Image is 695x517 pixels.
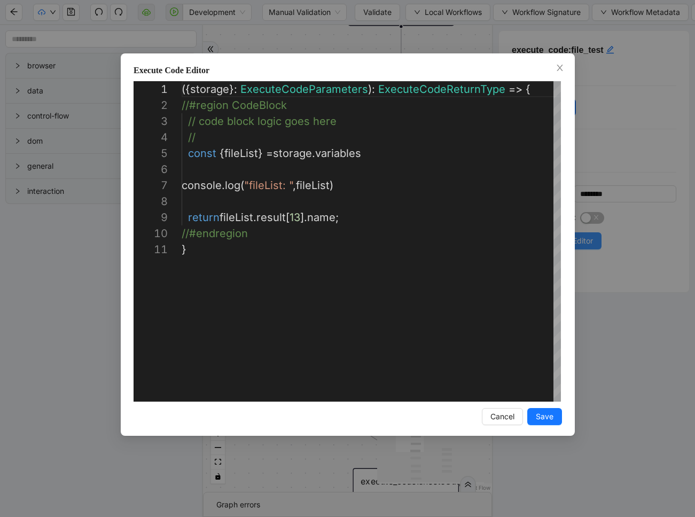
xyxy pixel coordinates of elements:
[134,113,168,129] div: 3
[229,83,237,96] span: }:
[134,64,562,77] div: Execute Code Editor
[554,62,566,74] button: Close
[335,211,339,224] span: ;
[220,147,224,160] span: {
[188,211,220,224] span: return
[482,408,523,425] button: Cancel
[182,227,248,240] span: //#endregion
[312,147,315,160] span: .
[220,211,253,224] span: fileList
[378,83,505,96] span: ExecuteCodeReturnType
[240,179,244,192] span: (
[315,147,361,160] span: variables
[182,99,287,112] span: //#region CodeBlock
[253,211,256,224] span: .
[527,408,562,425] button: Save
[134,209,168,225] div: 9
[188,147,216,160] span: const
[188,131,196,144] span: //
[256,211,286,224] span: result
[134,145,168,161] div: 5
[134,193,168,209] div: 8
[307,211,335,224] span: name
[258,147,263,160] span: }
[190,83,229,96] span: storage
[134,241,168,257] div: 11
[286,211,290,224] span: [
[134,81,168,97] div: 1
[134,225,168,241] div: 10
[225,179,240,192] span: log
[134,97,168,113] div: 2
[293,179,296,192] span: ,
[273,147,312,160] span: storage
[330,179,333,192] span: )
[134,161,168,177] div: 6
[490,411,514,422] span: Cancel
[240,83,368,96] span: ExecuteCodeParameters
[266,147,273,160] span: =
[182,179,222,192] span: console
[556,64,564,72] span: close
[290,211,300,224] span: 13
[509,83,522,96] span: =>
[368,83,375,96] span: ):
[224,147,258,160] span: fileList
[134,177,168,193] div: 7
[296,179,330,192] span: fileList
[188,115,337,128] span: // code block logic goes here
[526,83,530,96] span: {
[134,129,168,145] div: 4
[182,243,186,256] span: }
[222,179,225,192] span: .
[300,211,307,224] span: ].
[536,411,553,422] span: Save
[244,179,293,192] span: "fileList: "
[182,83,190,96] span: ({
